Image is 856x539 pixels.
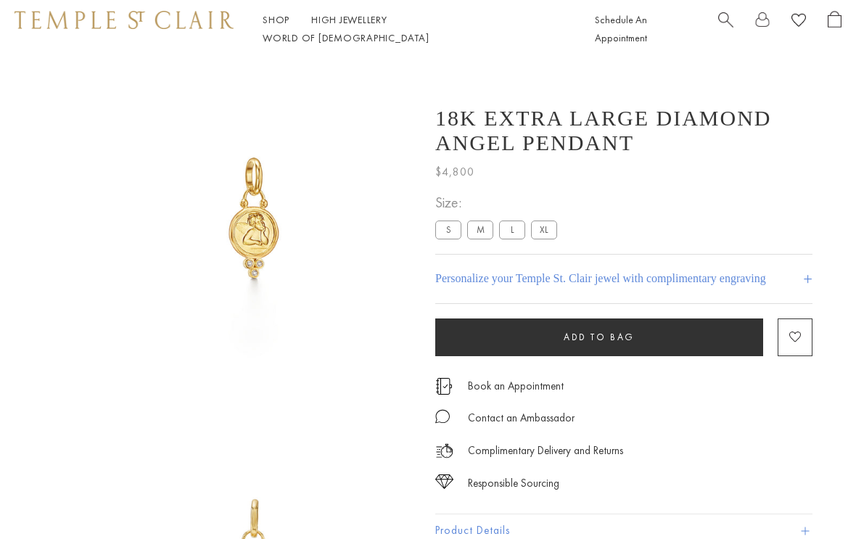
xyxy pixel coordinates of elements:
label: S [435,221,461,239]
a: ShopShop [263,13,289,26]
span: $4,800 [435,162,474,181]
button: Add to bag [435,318,763,356]
label: M [467,221,493,239]
nav: Main navigation [263,11,562,47]
div: Responsible Sourcing [468,474,559,493]
div: Contact an Ambassador [468,409,575,427]
img: MessageIcon-01_2.svg [435,409,450,424]
img: icon_sourcing.svg [435,474,453,489]
h4: Personalize your Temple St. Clair jewel with complimentary engraving [435,270,766,287]
iframe: Gorgias live chat messenger [783,471,841,524]
a: World of [DEMOGRAPHIC_DATA]World of [DEMOGRAPHIC_DATA] [263,31,429,44]
a: High JewelleryHigh Jewellery [311,13,387,26]
label: XL [531,221,557,239]
a: Search [718,11,733,47]
label: L [499,221,525,239]
a: View Wishlist [791,11,806,33]
span: Add to bag [564,331,635,343]
img: Temple St. Clair [15,11,234,28]
h4: + [803,266,812,292]
img: AP10-DIGRN [94,58,413,377]
img: icon_appointment.svg [435,378,453,395]
a: Book an Appointment [468,378,564,394]
a: Open Shopping Bag [828,11,841,47]
h1: 18K Extra Large Diamond Angel Pendant [435,106,812,155]
span: Size: [435,191,563,215]
p: Complimentary Delivery and Returns [468,442,623,460]
img: icon_delivery.svg [435,442,453,460]
a: Schedule An Appointment [595,13,647,44]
